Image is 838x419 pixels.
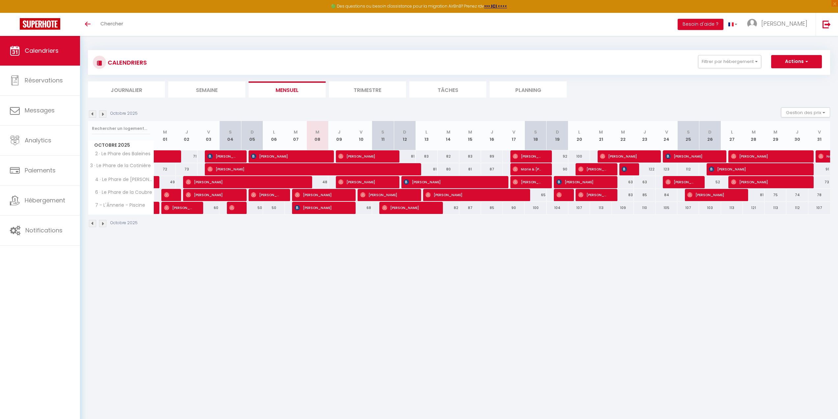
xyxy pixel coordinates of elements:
div: 81 [394,150,416,163]
abbr: M [621,129,625,135]
span: 7 - L'Ânnerie - Piscine [89,202,147,209]
div: 89 [481,150,503,163]
span: [PERSON_NAME] [622,163,629,175]
li: Planning [490,81,567,98]
th: 09 [328,121,350,150]
div: 60 [198,202,219,214]
th: 01 [154,121,176,150]
div: 85 [481,202,503,214]
span: [PERSON_NAME] [687,189,739,201]
span: Analytics [25,136,51,144]
div: 52 [699,176,721,188]
span: [PERSON_NAME] [295,201,346,214]
a: ... [PERSON_NAME] [742,13,816,36]
span: [PERSON_NAME] [513,176,542,188]
span: [PERSON_NAME] [731,150,804,163]
div: 123 [656,163,677,175]
div: 109 [612,202,634,214]
p: Octobre 2025 [110,110,138,117]
abbr: S [534,129,537,135]
span: [PERSON_NAME] Ép, [229,201,236,214]
span: 4 · Le Phare de [PERSON_NAME] [89,176,155,183]
th: 19 [547,121,568,150]
span: [PERSON_NAME] [295,189,346,201]
div: 113 [590,202,612,214]
abbr: J [643,129,646,135]
th: 02 [176,121,198,150]
th: 29 [765,121,786,150]
th: 15 [459,121,481,150]
span: [PERSON_NAME] [186,189,237,201]
span: [PERSON_NAME] [556,189,564,201]
abbr: M [294,129,298,135]
span: [PERSON_NAME] [207,163,413,175]
abbr: D [708,129,712,135]
div: 73 [176,163,198,175]
div: 90 [547,163,568,175]
th: 05 [241,121,263,150]
div: 87 [481,163,503,175]
img: Super Booking [20,18,60,30]
div: 63 [612,176,634,188]
abbr: M [773,129,777,135]
div: 83 [416,150,437,163]
abbr: M [163,129,167,135]
img: logout [823,20,831,28]
li: Mensuel [249,81,326,98]
span: [PERSON_NAME] [404,176,499,188]
span: [PERSON_NAME] [578,189,608,201]
th: 17 [503,121,525,150]
th: 23 [634,121,656,150]
span: [PERSON_NAME] [578,163,608,175]
span: [PERSON_NAME] [665,176,695,188]
abbr: M [752,129,756,135]
div: 71 [176,150,198,163]
div: 112 [677,163,699,175]
span: [PERSON_NAME] [207,150,237,163]
li: Tâches [409,81,486,98]
div: 82 [438,202,459,214]
abbr: D [403,129,406,135]
div: 121 [743,202,765,214]
th: 07 [285,121,307,150]
li: Trimestre [329,81,406,98]
span: [PERSON_NAME] [360,189,412,201]
span: [PERSON_NAME] [513,150,542,163]
abbr: V [360,129,363,135]
div: 75 [765,189,786,201]
div: 85 [634,189,656,201]
th: 18 [525,121,546,150]
div: 50 [241,202,263,214]
div: 50 [263,202,285,214]
span: [PERSON_NAME] [186,176,303,188]
th: 06 [263,121,285,150]
span: [PERSON_NAME] [731,176,804,188]
button: Gestion des prix [781,107,830,117]
img: ... [747,19,757,29]
span: [PERSON_NAME] [164,201,193,214]
th: 10 [350,121,372,150]
span: [PERSON_NAME] [251,150,324,163]
div: 65 [525,189,546,201]
div: 84 [656,189,677,201]
div: 100 [568,150,590,163]
abbr: J [796,129,798,135]
div: 103 [699,202,721,214]
div: 83 [612,189,634,201]
span: [PERSON_NAME] [761,19,807,28]
th: 26 [699,121,721,150]
p: Octobre 2025 [110,220,138,226]
div: 112 [786,202,808,214]
div: 110 [634,202,656,214]
span: [PERSON_NAME] [425,189,521,201]
span: [PERSON_NAME] [600,150,651,163]
th: 12 [394,121,416,150]
th: 04 [219,121,241,150]
div: 122 [634,163,656,175]
div: 78 [808,189,830,201]
abbr: V [512,129,515,135]
span: Paiements [25,166,56,174]
div: 105 [656,202,677,214]
a: >>> ICI <<<< [484,3,507,9]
